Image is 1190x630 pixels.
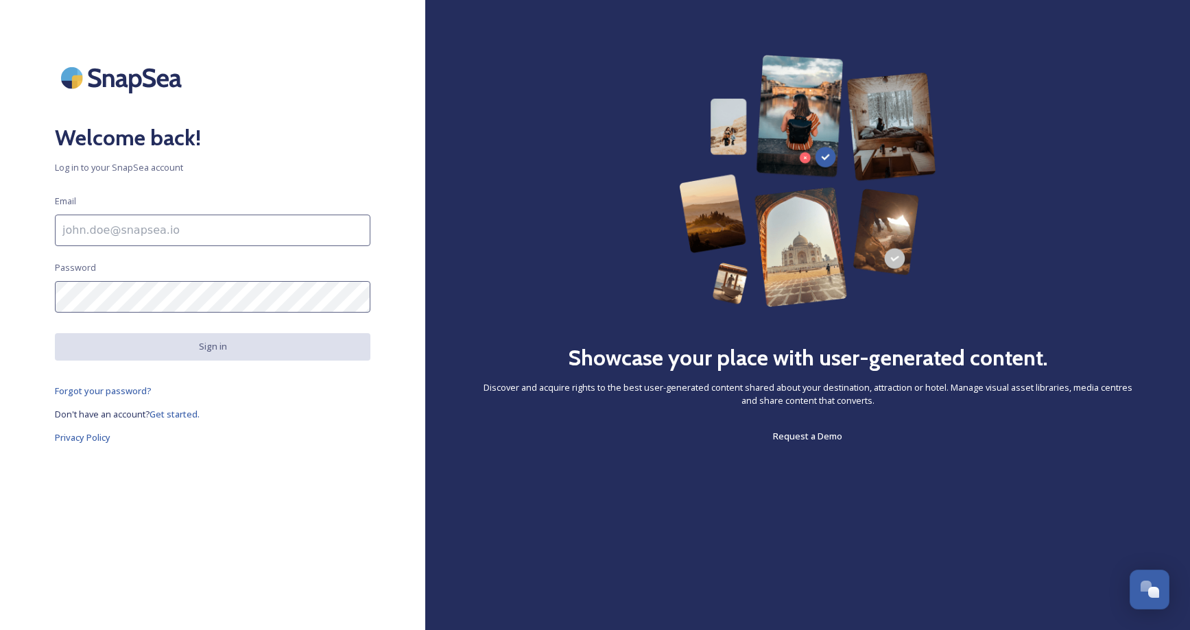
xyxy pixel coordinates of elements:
span: Password [55,261,96,274]
span: Get started. [150,408,200,420]
h2: Welcome back! [55,121,370,154]
span: Forgot your password? [55,385,152,397]
a: Request a Demo [773,428,842,444]
button: Sign in [55,333,370,360]
a: Forgot your password? [55,383,370,399]
span: Log in to your SnapSea account [55,161,370,174]
span: Request a Demo [773,430,842,442]
span: Discover and acquire rights to the best user-generated content shared about your destination, att... [480,381,1135,407]
a: Privacy Policy [55,429,370,446]
span: Don't have an account? [55,408,150,420]
img: 63b42ca75bacad526042e722_Group%20154-p-800.png [679,55,936,307]
a: Don't have an account?Get started. [55,406,370,422]
h2: Showcase your place with user-generated content. [568,341,1048,374]
img: SnapSea Logo [55,55,192,101]
span: Privacy Policy [55,431,110,444]
input: john.doe@snapsea.io [55,215,370,246]
button: Open Chat [1130,570,1169,609]
span: Email [55,195,76,208]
